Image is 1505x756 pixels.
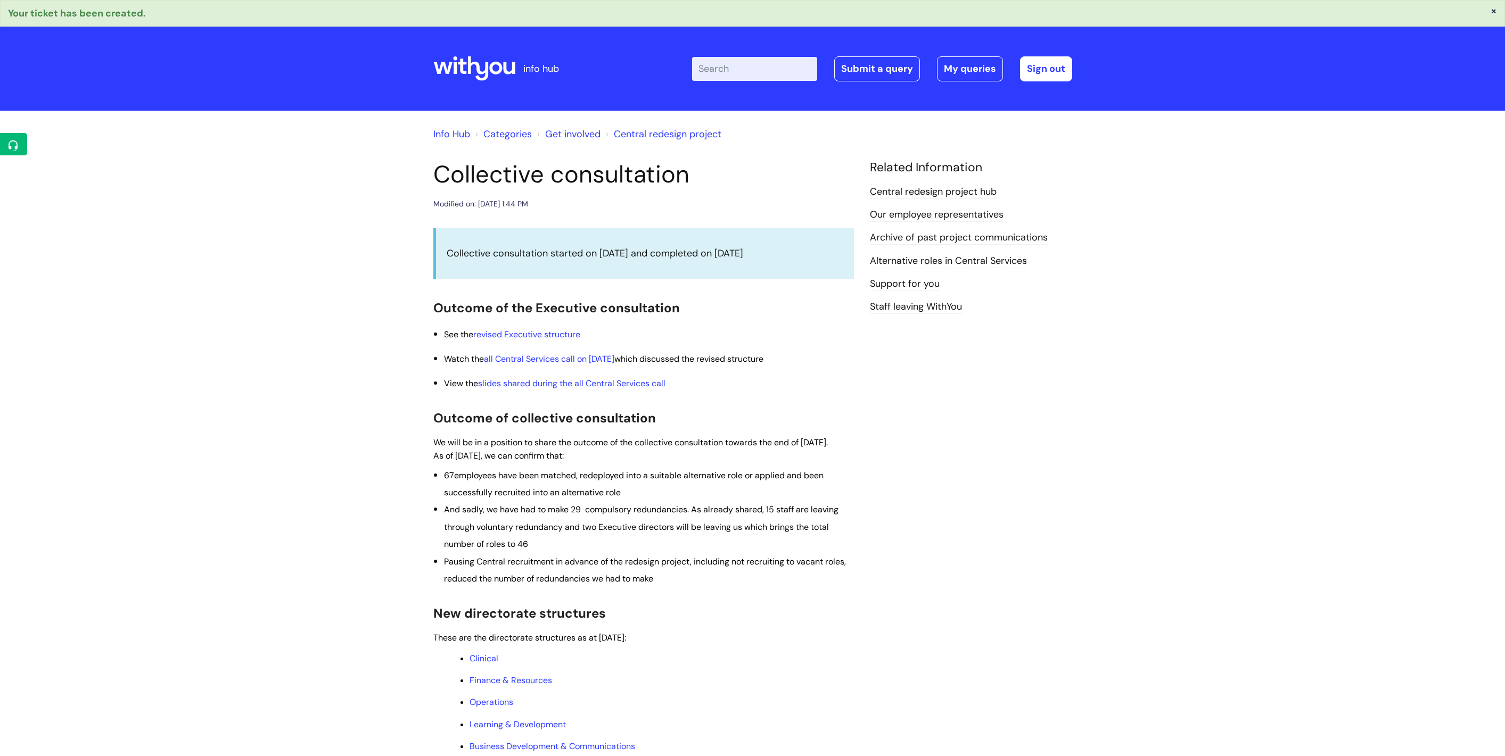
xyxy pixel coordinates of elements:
[603,126,721,143] li: Central redesign project
[870,160,1072,175] h4: Related Information
[834,56,920,81] a: Submit a query
[614,128,721,140] a: Central redesign project
[870,277,940,291] a: Support for you
[483,128,532,140] a: Categories
[433,300,680,316] span: Outcome of the Executive consultation
[545,128,601,140] a: Get involved
[473,329,580,340] a: revised Executive structure
[447,245,843,262] p: Collective consultation started on [DATE] and completed on [DATE]
[692,57,817,80] input: Search
[692,56,1072,81] div: | -
[444,329,580,340] span: See the
[433,410,656,426] span: Outcome of collective consultation
[937,56,1003,81] a: My queries
[870,231,1048,245] a: Archive of past project communications
[444,353,763,364] span: Watch the which discussed the revised structure
[444,504,838,550] span: And sadly, we have had to make 29 compulsory redundancies. As already shared, 15 staff are leavin...
[870,208,1004,222] a: Our employee representatives
[444,378,665,389] span: View the
[470,696,513,708] a: Operations
[433,450,564,461] span: As of [DATE], we can confirm that:
[433,160,854,189] h1: Collective consultation
[523,60,559,77] p: info hub
[444,470,454,481] span: 67
[444,470,824,498] span: employees have been matched, redeployed into a suitable alternative role or applied and been succ...
[444,556,846,584] span: Pausing Central recruitment in advance of the redesign project, including not recruiting to vacan...
[470,741,635,752] a: Business Development & Communications
[478,378,665,389] a: slides shared during the all Central Services call
[470,719,566,730] a: Learning & Development
[433,437,828,448] span: We will be in a position to share the outcome of the collective consultation towards the end of [...
[470,675,552,686] a: Finance & Resources
[470,653,498,664] a: Clinical
[473,126,532,143] li: Solution home
[1020,56,1072,81] a: Sign out
[433,605,606,621] span: New directorate structures
[1491,6,1497,15] button: ×
[433,632,626,643] span: These are the directorate structures as at [DATE]:
[870,300,962,314] a: Staff leaving WithYou
[433,197,528,211] div: Modified on: [DATE] 1:44 PM
[433,128,470,140] a: Info Hub
[870,254,1027,268] a: Alternative roles in Central Services
[534,126,601,143] li: Get involved
[484,353,614,364] a: all Central Services call on [DATE]
[870,185,997,199] a: Central redesign project hub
